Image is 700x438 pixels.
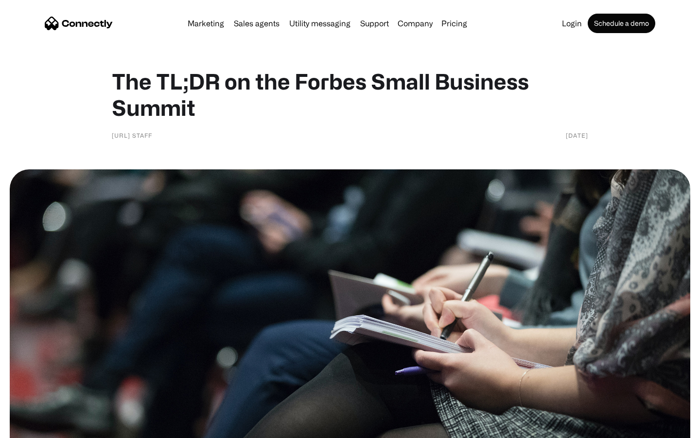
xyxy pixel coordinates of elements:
[19,421,58,435] ul: Language list
[112,130,152,140] div: [URL] Staff
[112,68,588,121] h1: The TL;DR on the Forbes Small Business Summit
[356,19,393,27] a: Support
[10,421,58,435] aside: Language selected: English
[588,14,655,33] a: Schedule a demo
[558,19,586,27] a: Login
[437,19,471,27] a: Pricing
[398,17,433,30] div: Company
[230,19,283,27] a: Sales agents
[184,19,228,27] a: Marketing
[566,130,588,140] div: [DATE]
[285,19,354,27] a: Utility messaging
